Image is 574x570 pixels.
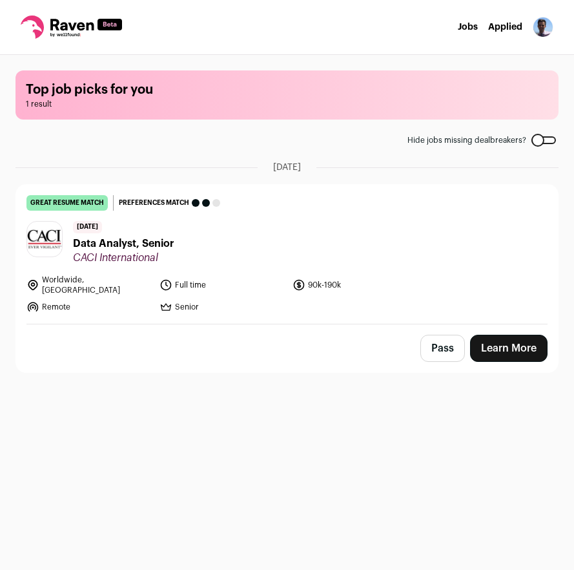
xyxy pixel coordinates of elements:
span: 1 result [26,99,548,109]
span: Data Analyst, Senior [73,236,174,251]
a: Jobs [458,23,478,32]
span: Preferences match [119,196,189,209]
li: Senior [159,301,285,313]
span: [DATE] [73,221,102,233]
li: 90k-190k [292,275,418,295]
div: great resume match [26,195,108,211]
li: Full time [159,275,285,295]
span: Hide jobs missing dealbreakers? [407,135,526,145]
img: ad5e93deff76af6c9c1594c273578b54a90a69d7ff5afeac0caec6d87da0752e.jpg [27,229,62,249]
span: CACI International [73,251,174,264]
button: Open dropdown [533,17,553,37]
a: Learn More [470,335,548,362]
li: Worldwide, [GEOGRAPHIC_DATA] [26,275,152,295]
img: 14245583-medium_jpg [533,17,553,37]
a: Applied [488,23,522,32]
span: [DATE] [273,161,301,174]
a: great resume match Preferences match [DATE] Data Analyst, Senior CACI International Worldwide, [G... [16,185,558,324]
h1: Top job picks for you [26,81,548,99]
button: Pass [420,335,465,362]
li: Remote [26,301,152,313]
